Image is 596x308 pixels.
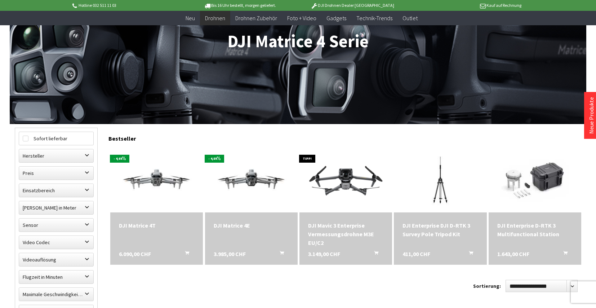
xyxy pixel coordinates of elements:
[230,11,282,26] a: Drohnen Zubehör
[397,11,423,26] a: Outlet
[497,221,573,238] div: DJI Enterprise D-RTK 3 Multifunctional Station
[308,250,340,258] span: 3.149,00 CHF
[235,14,277,22] span: Drohnen Zubehör
[497,250,529,258] span: 1.643,00 CHF
[181,11,200,26] a: Neu
[326,14,346,22] span: Gadgets
[402,14,418,22] span: Outlet
[214,221,289,230] a: DJI Matrice 4E 3.985,00 CHF In den Warenkorb
[402,221,478,238] a: DJI Enterprise DJI D-RTK 3 Survey Pole Tripod Kit 411,00 CHF In den Warenkorb
[110,154,203,206] img: DJI Matrice 4T
[287,14,316,22] span: Foto + Video
[282,11,321,26] a: Foto + Video
[19,201,93,214] label: Maximale Flughöhe in Meter
[15,32,581,50] h1: DJI Matrice 4 Serie
[19,184,93,197] label: Einsatzbereich
[473,280,501,292] label: Sortierung:
[186,14,195,22] span: Neu
[214,221,289,230] div: DJI Matrice 4E
[214,250,246,258] span: 3.985,00 CHF
[299,154,392,206] img: DJI Mavic 3E
[19,219,93,232] label: Sensor
[402,250,430,258] span: 411,00 CHF
[176,250,194,259] button: In den Warenkorb
[19,149,93,162] label: Hersteller
[351,11,397,26] a: Technik-Trends
[492,148,578,212] img: DJI Enterprise D-RTK 3 Multifunctional Station
[19,270,93,283] label: Flugzeit in Minuten
[200,11,230,26] a: Drohnen
[19,236,93,249] label: Video Codec
[19,253,93,266] label: Videoauflösung
[356,14,392,22] span: Technik-Trends
[497,221,573,238] a: DJI Enterprise D-RTK 3 Multifunctional Station 1.643,00 CHF In den Warenkorb
[308,221,383,247] div: DJI Mavic 3 Enterprise Vermessungsdrohne M3E EU/C2
[183,1,296,10] p: Bis 16 Uhr bestellt, morgen geliefert.
[308,221,383,247] a: DJI Mavic 3 Enterprise Vermessungsdrohne M3E EU/C2 3.149,00 CHF In den Warenkorb
[205,154,298,206] img: DJI Matrice 4E
[555,250,572,259] button: In den Warenkorb
[119,250,151,258] span: 6.090,00 CHF
[588,97,595,134] a: Neue Produkte
[321,11,351,26] a: Gadgets
[460,250,477,259] button: In den Warenkorb
[19,288,93,301] label: Maximale Geschwindigkeit in km/h
[119,221,194,230] a: DJI Matrice 4T 6.090,00 CHF In den Warenkorb
[271,250,288,259] button: In den Warenkorb
[205,14,225,22] span: Drohnen
[402,221,478,238] div: DJI Enterprise DJI D-RTK 3 Survey Pole Tripod Kit
[296,1,409,10] p: DJI Drohnen Dealer [GEOGRAPHIC_DATA]
[409,1,521,10] p: Kauf auf Rechnung
[365,250,383,259] button: In den Warenkorb
[397,148,484,212] img: DJI Enterprise DJI D-RTK 3 Survey Pole Tripod Kit
[71,1,183,10] p: Hotline 032 511 11 03
[119,221,194,230] div: DJI Matrice 4T
[108,128,581,146] div: Bestseller
[19,132,93,145] label: Sofort lieferbar
[19,167,93,180] label: Preis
